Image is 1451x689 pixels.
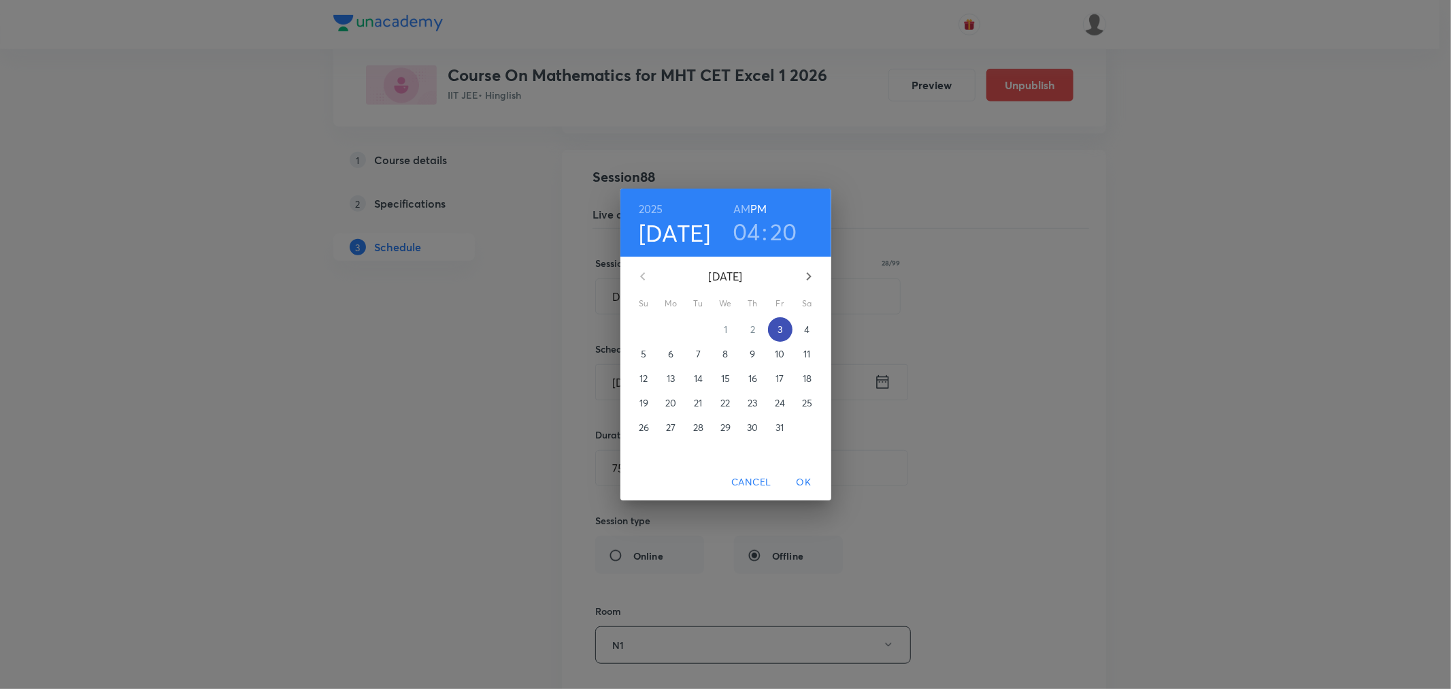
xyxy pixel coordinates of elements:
span: We [714,297,738,310]
p: 7 [696,347,701,361]
button: 21 [686,391,711,415]
button: PM [750,199,767,219]
button: 13 [659,366,684,391]
button: 30 [741,415,765,440]
button: 29 [714,415,738,440]
span: Th [741,297,765,310]
p: 19 [639,396,648,410]
button: 15 [714,366,738,391]
p: 3 [778,323,782,336]
p: 5 [641,347,646,361]
button: 26 [632,415,656,440]
p: 24 [775,396,785,410]
h3: : [762,217,767,246]
p: 26 [639,421,649,434]
button: [DATE] [639,219,711,247]
button: 25 [795,391,820,415]
button: 14 [686,366,711,391]
p: 10 [775,347,784,361]
p: 23 [748,396,757,410]
p: 13 [667,372,675,385]
button: OK [782,470,826,495]
p: 15 [721,372,730,385]
p: 27 [666,421,676,434]
button: 5 [632,342,656,366]
span: Tu [686,297,711,310]
button: 18 [795,366,820,391]
p: 8 [722,347,728,361]
p: 6 [668,347,673,361]
button: 9 [741,342,765,366]
p: 4 [804,323,810,336]
button: 04 [733,217,761,246]
span: Sa [795,297,820,310]
span: Cancel [731,474,771,491]
p: 16 [748,372,757,385]
p: 22 [720,396,730,410]
button: 23 [741,391,765,415]
button: 3 [768,317,793,342]
p: 12 [639,372,648,385]
span: Su [632,297,656,310]
button: AM [733,199,750,219]
button: 20 [770,217,797,246]
button: 2025 [639,199,663,219]
button: 16 [741,366,765,391]
button: 8 [714,342,738,366]
p: 31 [775,421,784,434]
button: 10 [768,342,793,366]
button: 12 [632,366,656,391]
p: 20 [665,396,676,410]
span: Mo [659,297,684,310]
button: 28 [686,415,711,440]
button: 24 [768,391,793,415]
p: [DATE] [659,268,793,285]
p: 18 [803,372,812,385]
p: 25 [802,396,812,410]
p: 30 [747,421,758,434]
button: 11 [795,342,820,366]
p: 11 [803,347,810,361]
p: 14 [694,372,703,385]
p: 29 [720,421,731,434]
button: 27 [659,415,684,440]
button: 7 [686,342,711,366]
button: 4 [795,317,820,342]
button: Cancel [726,470,776,495]
p: 9 [750,347,755,361]
p: 21 [694,396,702,410]
button: 19 [632,391,656,415]
p: 17 [775,372,784,385]
button: 20 [659,391,684,415]
button: 22 [714,391,738,415]
span: OK [788,474,820,491]
span: Fr [768,297,793,310]
button: 6 [659,342,684,366]
p: 28 [693,421,703,434]
button: 17 [768,366,793,391]
button: 31 [768,415,793,440]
